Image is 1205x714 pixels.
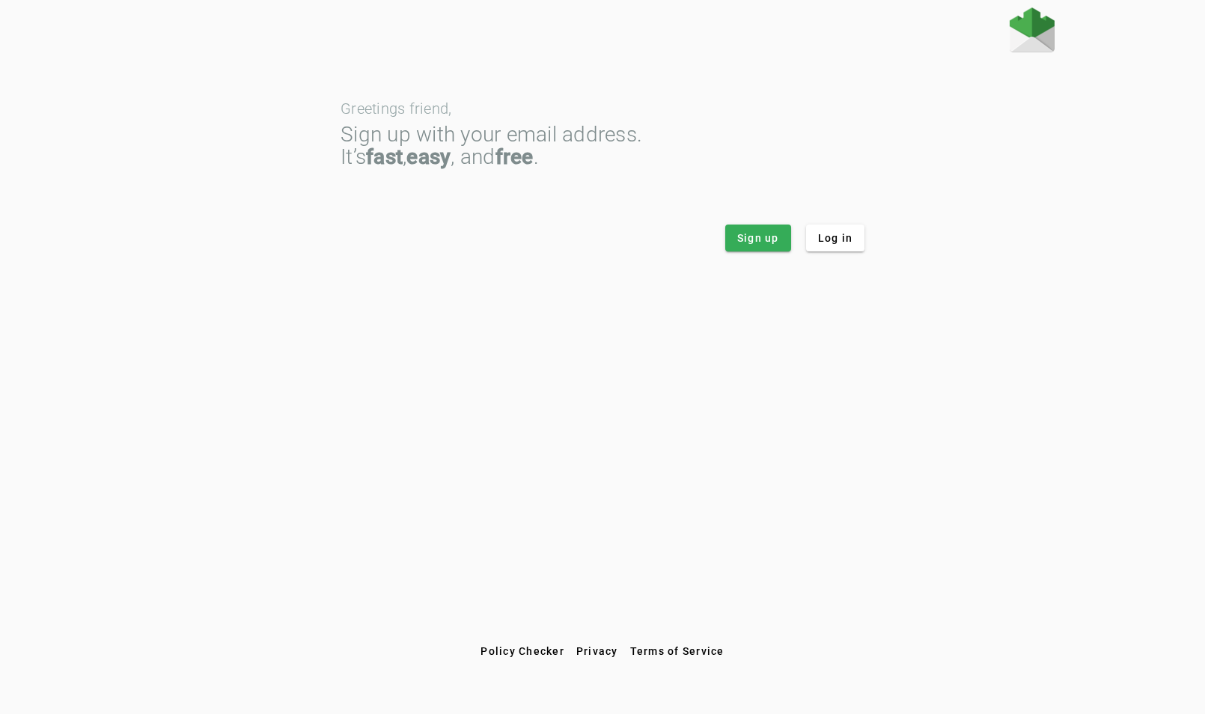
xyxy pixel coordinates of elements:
button: Policy Checker [475,638,570,665]
button: Terms of Service [624,638,730,665]
span: Sign up [737,231,779,245]
div: Sign up with your email address. It’s , , and . [341,123,864,168]
strong: easy [406,144,451,169]
button: Log in [806,225,865,251]
button: Privacy [570,638,624,665]
span: Privacy [576,645,618,657]
strong: free [495,144,534,169]
span: Policy Checker [481,645,564,657]
div: Greetings friend, [341,101,864,116]
img: Fraudmarc Logo [1010,7,1055,52]
strong: fast [366,144,403,169]
button: Sign up [725,225,791,251]
span: Terms of Service [630,645,724,657]
span: Log in [818,231,853,245]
